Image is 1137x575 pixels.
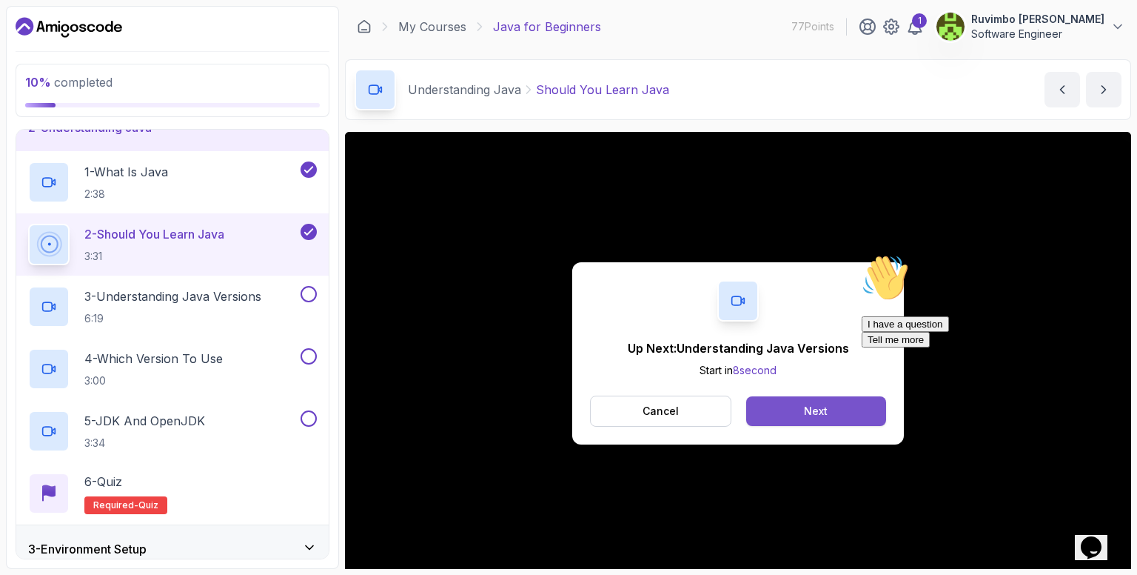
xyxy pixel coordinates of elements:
[906,18,924,36] a: 1
[84,311,261,326] p: 6:19
[590,396,731,427] button: Cancel
[804,404,828,419] div: Next
[733,364,777,376] span: 8 second
[398,18,466,36] a: My Courses
[84,249,224,264] p: 3:31
[971,27,1104,41] p: Software Engineer
[16,16,122,39] a: Dashboard
[746,396,886,426] button: Next
[6,44,147,56] span: Hi! How can we help?
[28,162,317,203] button: 1-What Is Java2:38
[1075,516,1122,560] iframe: chat widget
[357,19,372,34] a: Dashboard
[84,436,205,451] p: 3:34
[25,75,113,90] span: completed
[28,540,147,558] h3: 3 - Environment Setup
[493,18,601,36] p: Java for Beginners
[84,187,168,202] p: 2:38
[6,84,74,99] button: Tell me more
[16,525,329,573] button: 3-Environment Setup
[84,163,168,181] p: 1 - What Is Java
[28,411,317,452] button: 5-JDK And OpenJDK3:34
[28,224,317,265] button: 2-Should You Learn Java3:31
[6,6,272,99] div: 👋Hi! How can we help?I have a questionTell me more
[28,348,317,390] button: 4-Which Version To Use3:00
[84,473,122,491] p: 6 - Quiz
[791,19,834,34] p: 77 Points
[6,68,93,84] button: I have a question
[1086,72,1121,107] button: next content
[1044,72,1080,107] button: previous content
[138,499,158,511] span: quiz
[643,404,679,419] p: Cancel
[936,12,1125,41] button: user profile imageRuvimbo [PERSON_NAME]Software Engineer
[84,350,223,368] p: 4 - Which Version To Use
[84,225,224,243] p: 2 - Should You Learn Java
[628,363,849,378] p: Start in
[84,373,223,388] p: 3:00
[6,6,53,53] img: :wave:
[856,248,1122,508] iframe: chat widget
[84,412,205,430] p: 5 - JDK And OpenJDK
[28,473,317,514] button: 6-QuizRequired-quiz
[93,499,138,511] span: Required-
[912,13,927,28] div: 1
[28,286,317,328] button: 3-Understanding Java Versions6:19
[628,339,849,357] p: Up Next: Understanding Java Versions
[971,12,1104,27] p: Ruvimbo [PERSON_NAME]
[84,287,261,305] p: 3 - Understanding Java Versions
[536,81,669,99] p: Should You Learn Java
[25,75,51,90] span: 10 %
[408,81,521,99] p: Understanding Java
[936,13,965,41] img: user profile image
[345,132,1131,574] iframe: 2 - Should You Learn Java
